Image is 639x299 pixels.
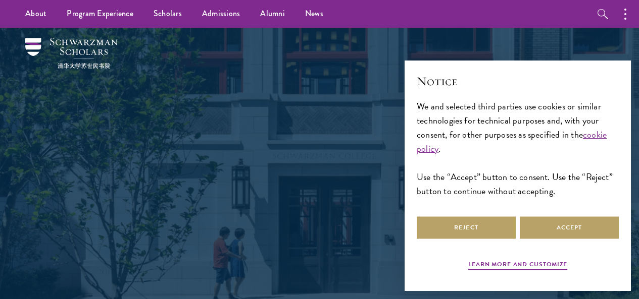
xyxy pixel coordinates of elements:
[417,99,619,199] div: We and selected third parties use cookies or similar technologies for technical purposes and, wit...
[520,216,619,239] button: Accept
[417,128,607,155] a: cookie policy
[417,216,516,239] button: Reject
[417,73,619,90] h2: Notice
[468,260,567,272] button: Learn more and customize
[25,38,118,69] img: Schwarzman Scholars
